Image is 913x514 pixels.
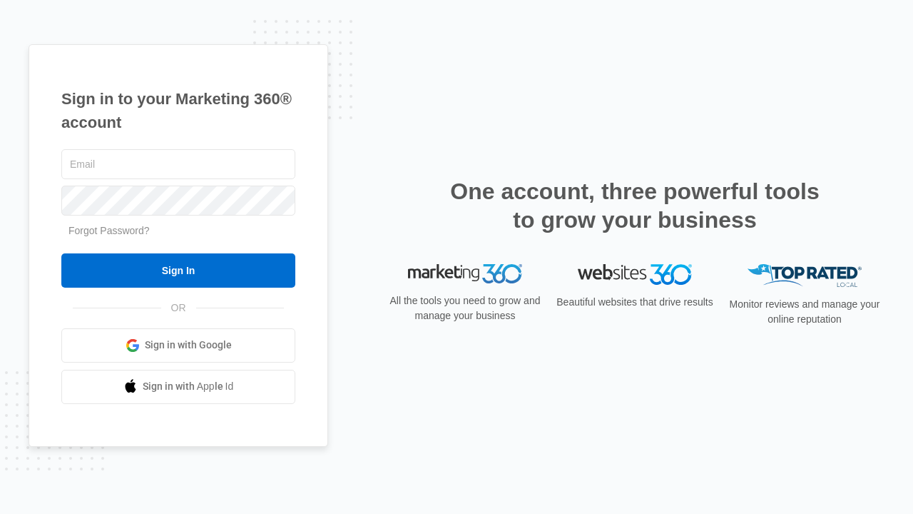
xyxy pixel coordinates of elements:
[61,149,295,179] input: Email
[408,264,522,284] img: Marketing 360
[578,264,692,285] img: Websites 360
[555,295,715,310] p: Beautiful websites that drive results
[61,253,295,288] input: Sign In
[385,293,545,323] p: All the tools you need to grow and manage your business
[61,328,295,363] a: Sign in with Google
[61,370,295,404] a: Sign in with Apple Id
[145,338,232,353] span: Sign in with Google
[161,301,196,316] span: OR
[61,87,295,134] h1: Sign in to your Marketing 360® account
[748,264,862,288] img: Top Rated Local
[68,225,150,236] a: Forgot Password?
[725,297,884,327] p: Monitor reviews and manage your online reputation
[446,177,824,234] h2: One account, three powerful tools to grow your business
[143,379,234,394] span: Sign in with Apple Id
